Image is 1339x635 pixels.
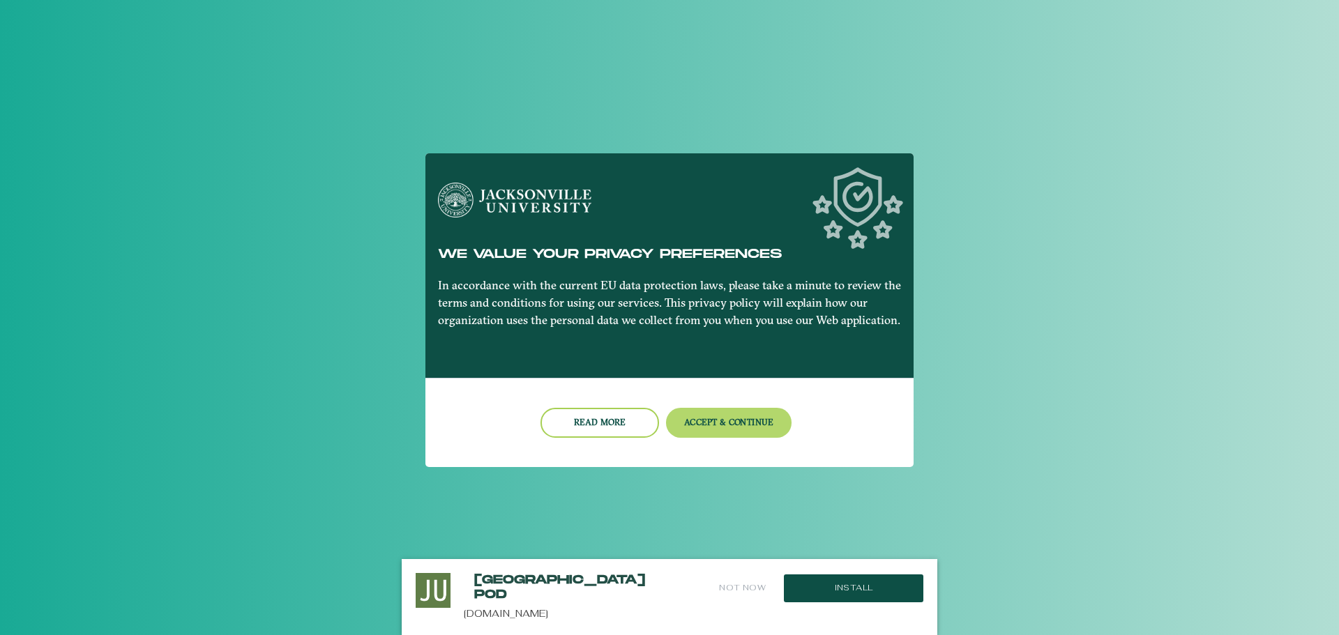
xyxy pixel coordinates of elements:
[540,408,659,438] button: Read more
[438,277,902,329] p: In accordance with the current EU data protection laws, please take a minute to review the terms ...
[784,574,923,602] button: Install
[438,247,902,262] h5: We value your privacy preferences
[464,607,548,620] a: [DOMAIN_NAME]
[438,183,591,218] img: Jacksonville University logo
[718,573,767,603] button: Not Now
[474,573,620,602] h2: [GEOGRAPHIC_DATA] POD
[416,573,451,608] img: Install this Application?
[666,408,792,438] button: Accept & Continue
